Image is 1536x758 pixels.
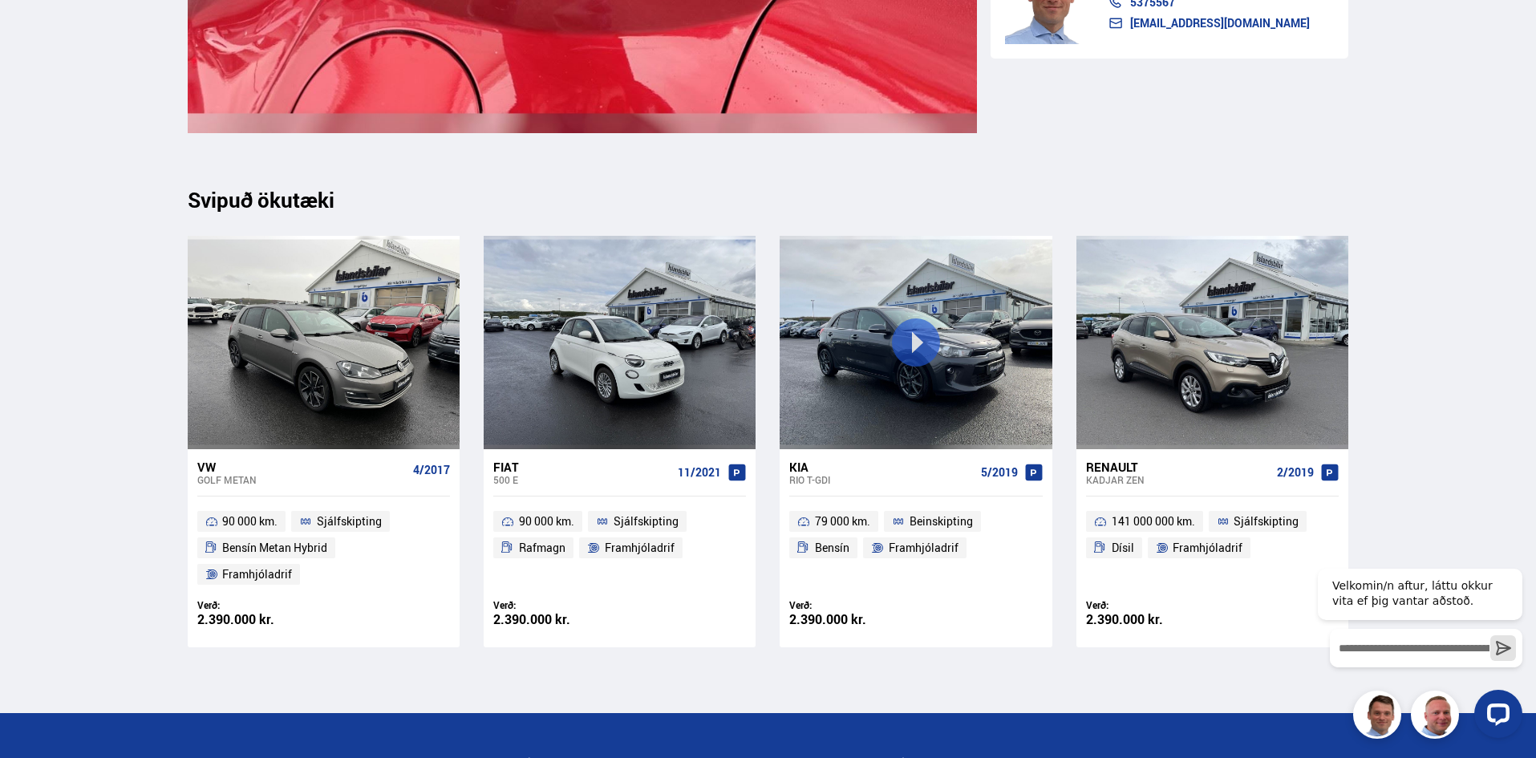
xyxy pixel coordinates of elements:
a: Kia Rio T-GDI 5/2019 79 000 km. Beinskipting Bensín Framhjóladrif Verð: 2.390.000 kr. [780,449,1052,647]
span: 90 000 km. [222,512,278,531]
a: Renault Kadjar ZEN 2/2019 141 000 000 km. Sjálfskipting Dísil Framhjóladrif Verð: 2.390.000 kr. [1076,449,1348,647]
div: Svipuð ökutæki [188,188,1349,212]
a: Fiat 500 E 11/2021 90 000 km. Sjálfskipting Rafmagn Framhjóladrif Verð: 2.390.000 kr. [484,449,756,647]
div: Kia [789,460,974,474]
div: 2.390.000 kr. [789,613,916,626]
div: Renault [1086,460,1271,474]
div: VW [197,460,407,474]
span: Framhjóladrif [222,565,292,584]
span: 5/2019 [981,466,1018,479]
div: 2.390.000 kr. [493,613,620,626]
span: Bensín Metan Hybrid [222,538,327,557]
div: 2.390.000 kr. [1086,613,1213,626]
span: Sjálfskipting [614,512,679,531]
span: Bensín [815,538,849,557]
div: Fiat [493,460,671,474]
div: Golf METAN [197,474,407,485]
iframe: LiveChat chat widget [1305,539,1529,751]
div: Verð: [789,599,916,611]
span: 2/2019 [1277,466,1314,479]
div: Rio T-GDI [789,474,974,485]
span: Sjálfskipting [317,512,382,531]
span: 79 000 km. [815,512,870,531]
span: 141 000 000 km. [1112,512,1195,531]
span: Framhjóladrif [1173,538,1242,557]
span: 4/2017 [413,464,450,476]
div: 500 E [493,474,671,485]
div: 2.390.000 kr. [197,613,324,626]
div: Kadjar ZEN [1086,474,1271,485]
span: Beinskipting [910,512,973,531]
span: Framhjóladrif [889,538,958,557]
span: 11/2021 [678,466,721,479]
div: Verð: [493,599,620,611]
a: VW Golf METAN 4/2017 90 000 km. Sjálfskipting Bensín Metan Hybrid Framhjóladrif Verð: 2.390.000 kr. [188,449,460,647]
div: Verð: [197,599,324,611]
span: Sjálfskipting [1234,512,1299,531]
span: 90 000 km. [519,512,574,531]
div: Verð: [1086,599,1213,611]
span: Rafmagn [519,538,565,557]
span: Framhjóladrif [605,538,675,557]
a: [EMAIL_ADDRESS][DOMAIN_NAME] [1108,17,1334,30]
span: Dísil [1112,538,1134,557]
